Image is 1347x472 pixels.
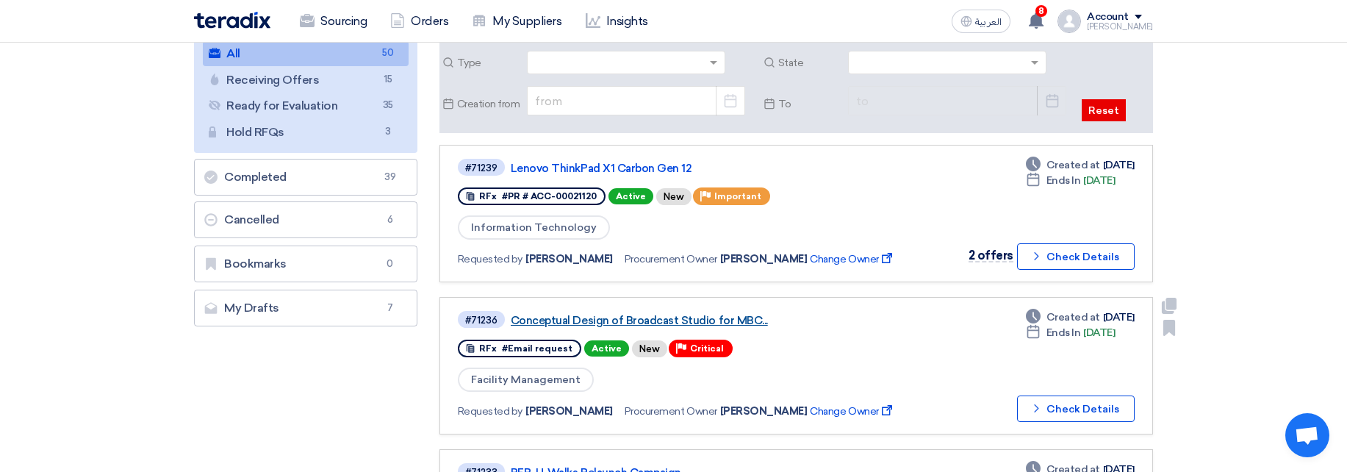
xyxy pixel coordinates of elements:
[656,188,692,205] div: New
[502,343,572,354] span: #Email request
[203,93,409,118] a: Ready for Evaluation
[381,170,399,185] span: 39
[457,55,521,71] span: Type
[288,5,378,37] a: Sourcing
[720,251,808,267] span: [PERSON_NAME]
[194,12,270,29] img: Teradix logo
[511,314,878,327] a: Conceptual Design of Broadcast Studio for MBC...
[1087,11,1129,24] div: Account
[460,5,573,37] a: My Suppliers
[720,404,808,419] span: [PERSON_NAME]
[952,10,1010,33] button: العربية
[479,343,497,354] span: RFx
[778,96,842,112] span: To
[381,212,399,227] span: 6
[1082,99,1126,121] button: Reset
[810,404,894,419] span: Change Owner
[690,343,724,354] span: Critical
[527,86,745,115] input: from
[1017,396,1135,422] button: Check Details
[379,124,397,140] span: 3
[1026,325,1116,340] div: [DATE]
[194,159,417,196] a: Completed39
[1087,23,1153,31] div: [PERSON_NAME]
[1046,310,1100,325] span: Created at
[458,215,610,240] span: Information Technology
[457,96,521,112] span: Creation from
[1046,173,1081,188] span: Ends In
[465,163,498,173] div: #71239
[574,5,660,37] a: Insights
[458,368,594,392] span: Facility Management
[465,315,498,325] div: #71236
[194,246,417,282] a: Bookmarks0
[203,120,409,145] a: Hold RFQs
[1057,10,1081,33] img: profile_test.png
[1035,5,1047,17] span: 8
[203,68,409,93] a: Receiving Offers
[625,251,717,267] span: Procurement Owner
[810,251,894,267] span: Change Owner
[378,5,460,37] a: Orders
[1026,173,1116,188] div: [DATE]
[778,55,842,71] span: State
[584,340,629,357] span: Active
[479,191,497,201] span: RFx
[194,290,417,326] a: My Drafts7
[381,257,399,271] span: 0
[381,301,399,315] span: 7
[1046,325,1081,340] span: Ends In
[848,86,1066,115] input: to
[1285,413,1329,457] a: Open chat
[525,251,613,267] span: [PERSON_NAME]
[525,404,613,419] span: [PERSON_NAME]
[458,404,522,419] span: Requested by
[975,17,1002,27] span: العربية
[458,251,522,267] span: Requested by
[1026,157,1135,173] div: [DATE]
[1017,243,1135,270] button: Check Details
[714,191,761,201] span: Important
[608,188,653,204] span: Active
[379,98,397,113] span: 35
[194,201,417,238] a: Cancelled6
[632,340,667,357] div: New
[203,41,409,66] a: All
[625,404,717,419] span: Procurement Owner
[1026,310,1135,325] div: [DATE]
[969,248,1013,262] span: 2 offers
[511,162,878,175] a: Lenovo ThinkPad X1 Carbon Gen 12
[379,46,397,61] span: 50
[379,72,397,87] span: 15
[502,191,597,201] span: #PR # ACC-00021120
[1046,157,1100,173] span: Created at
